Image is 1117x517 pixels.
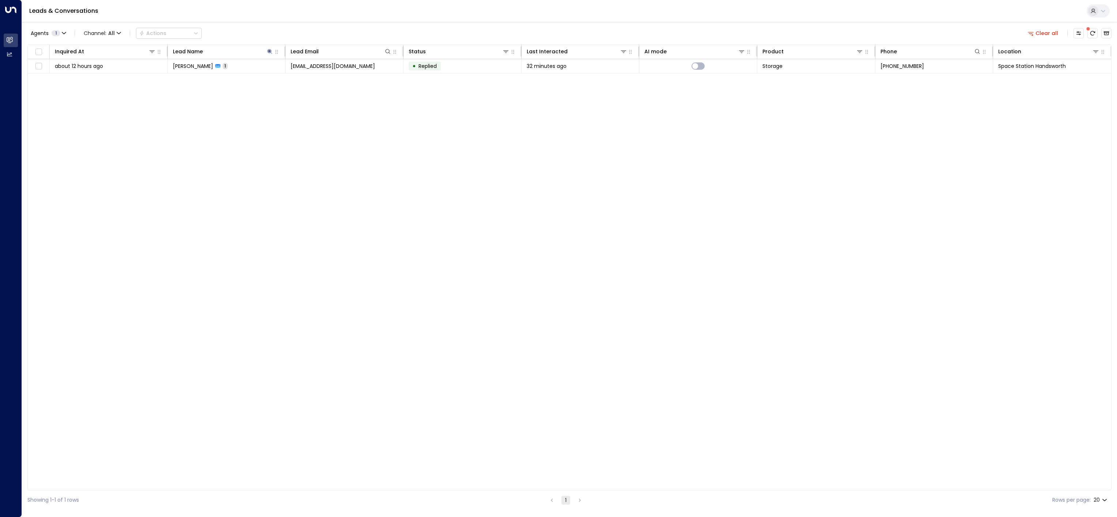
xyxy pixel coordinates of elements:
[881,47,897,56] div: Phone
[881,62,924,70] span: +447918165944
[1052,496,1091,504] label: Rows per page:
[998,62,1066,70] span: Space Station Handsworth
[55,47,156,56] div: Inquired At
[27,496,79,504] div: Showing 1-1 of 1 rows
[412,60,416,72] div: •
[644,47,745,56] div: AI mode
[291,47,319,56] div: Lead Email
[1087,28,1098,38] span: There are new threads available. Refresh the grid to view the latest updates.
[998,47,1021,56] div: Location
[409,47,510,56] div: Status
[34,47,43,57] span: Toggle select all
[27,28,69,38] button: Agents1
[881,47,981,56] div: Phone
[34,62,43,71] span: Toggle select row
[173,47,203,56] div: Lead Name
[762,47,784,56] div: Product
[139,30,166,37] div: Actions
[527,47,628,56] div: Last Interacted
[173,47,274,56] div: Lead Name
[81,28,124,38] button: Channel:All
[291,47,391,56] div: Lead Email
[762,62,783,70] span: Storage
[527,62,567,70] span: 32 minutes ago
[223,63,228,69] span: 1
[419,62,437,70] span: Replied
[1074,28,1084,38] button: Customize
[561,496,570,505] button: page 1
[136,28,202,39] button: Actions
[31,31,49,36] span: Agents
[527,47,568,56] div: Last Interacted
[1101,28,1112,38] button: Archived Leads
[81,28,124,38] span: Channel:
[173,62,213,70] span: Jackie Gazeley
[409,47,426,56] div: Status
[1094,495,1109,505] div: 20
[136,28,202,39] div: Button group with a nested menu
[29,7,98,15] a: Leads & Conversations
[1025,28,1061,38] button: Clear all
[52,30,60,36] span: 1
[108,30,115,36] span: All
[55,47,84,56] div: Inquired At
[547,495,584,505] nav: pagination navigation
[762,47,863,56] div: Product
[644,47,667,56] div: AI mode
[998,47,1099,56] div: Location
[55,62,103,70] span: about 12 hours ago
[291,62,375,70] span: jgazeley@icloud.com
